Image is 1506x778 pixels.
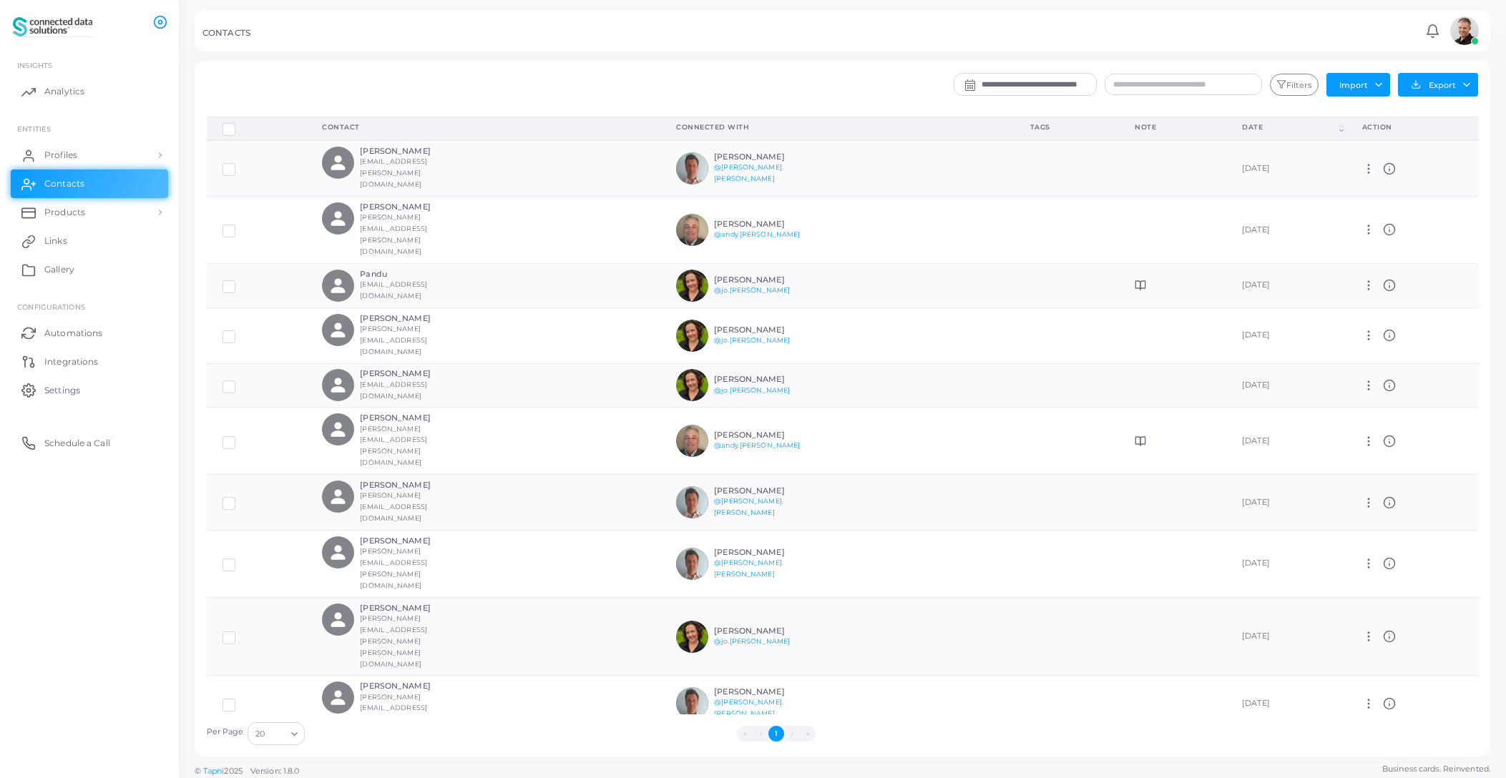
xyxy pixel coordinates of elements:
img: avatar [676,425,708,457]
a: avatar [1446,16,1482,45]
a: @jo.[PERSON_NAME] [714,286,790,294]
svg: person fill [328,276,348,295]
h6: [PERSON_NAME] [360,413,465,423]
a: Integrations [11,347,168,375]
img: avatar [676,548,708,580]
img: avatar [676,320,708,352]
a: @jo.[PERSON_NAME] [714,336,790,344]
a: @[PERSON_NAME].[PERSON_NAME] [714,558,783,578]
div: [DATE] [1242,380,1331,391]
h6: [PERSON_NAME] [714,220,819,229]
img: avatar [676,687,708,719]
input: Search for option [266,726,285,742]
a: Automations [11,318,168,347]
h6: [PERSON_NAME] [360,481,465,490]
div: [DATE] [1242,280,1331,291]
span: Version: 1.8.0 [250,766,300,776]
span: Links [44,235,67,247]
img: avatar [676,270,708,302]
div: [DATE] [1242,558,1331,569]
img: avatar [676,486,708,518]
a: @[PERSON_NAME].[PERSON_NAME] [714,163,783,182]
th: Row-selection [207,117,307,140]
small: [PERSON_NAME][EMAIL_ADDRESS][PERSON_NAME][DOMAIN_NAME] [360,547,427,589]
a: Profiles [11,141,168,169]
h6: [PERSON_NAME] [360,202,465,212]
svg: person fill [328,153,348,172]
img: avatar [676,214,708,246]
h6: [PERSON_NAME] [360,536,465,546]
small: [PERSON_NAME][EMAIL_ADDRESS][PERSON_NAME][DOMAIN_NAME] [360,213,427,255]
span: ENTITIES [17,124,51,133]
span: © [195,765,299,777]
svg: person fill [328,688,348,707]
svg: person fill [328,209,348,228]
span: Configurations [17,302,85,311]
div: Tags [1030,122,1103,132]
h6: [PERSON_NAME] [360,369,465,378]
span: Schedule a Call [44,437,110,450]
h5: CONTACTS [202,28,250,38]
span: Analytics [44,85,84,98]
div: Note [1135,122,1211,132]
a: Settings [11,375,168,404]
div: [DATE] [1242,435,1331,447]
a: logo [13,14,92,40]
svg: person fill [328,375,348,395]
small: [PERSON_NAME][EMAIL_ADDRESS][DOMAIN_NAME] [360,693,427,724]
a: Analytics [11,77,168,106]
a: Products [11,198,168,227]
svg: person fill [328,610,348,629]
small: [PERSON_NAME][EMAIL_ADDRESS][DOMAIN_NAME] [360,491,427,522]
a: Tapni [203,766,225,776]
img: avatar [676,152,708,184]
div: [DATE] [1242,698,1331,709]
h6: [PERSON_NAME] [360,681,465,691]
h6: [PERSON_NAME] [714,152,819,162]
a: @andy.[PERSON_NAME] [714,441,800,449]
span: Settings [44,384,80,397]
div: [DATE] [1242,631,1331,642]
button: Go to page 1 [768,726,784,742]
h6: [PERSON_NAME] [714,486,819,496]
h6: [PERSON_NAME] [714,548,819,557]
div: Connected With [676,122,999,132]
img: avatar [676,621,708,653]
h6: [PERSON_NAME] [714,275,819,285]
a: Schedule a Call [11,428,168,457]
span: Integrations [44,355,98,368]
h6: [PERSON_NAME] [714,325,819,335]
a: @andy.[PERSON_NAME] [714,230,800,238]
h6: [PERSON_NAME] [714,626,819,636]
small: [EMAIL_ADDRESS][PERSON_NAME][DOMAIN_NAME] [360,157,427,188]
div: Contact [322,122,645,132]
label: Per Page [207,727,244,738]
span: Contacts [44,177,84,190]
h6: [PERSON_NAME] [714,687,819,696]
a: Gallery [11,255,168,284]
svg: person fill [328,420,348,439]
svg: person fill [328,487,348,506]
h6: [PERSON_NAME] [360,604,465,613]
a: @[PERSON_NAME].[PERSON_NAME] [714,497,783,516]
small: [EMAIL_ADDRESS][DOMAIN_NAME] [360,280,427,300]
small: [EMAIL_ADDRESS][DOMAIN_NAME] [360,380,427,400]
button: Filters [1270,74,1319,97]
small: [PERSON_NAME][EMAIL_ADDRESS][PERSON_NAME][DOMAIN_NAME] [360,425,427,467]
div: action [1362,122,1463,132]
a: Links [11,227,168,255]
span: INSIGHTS [17,61,52,69]
img: avatar [1450,16,1479,45]
h6: [PERSON_NAME] [714,430,819,440]
small: [PERSON_NAME][EMAIL_ADDRESS][DOMAIN_NAME] [360,325,427,355]
div: [DATE] [1242,330,1331,341]
button: Export [1398,73,1478,97]
small: [PERSON_NAME][EMAIL_ADDRESS][PERSON_NAME][PERSON_NAME][DOMAIN_NAME] [360,614,427,668]
span: 20 [255,727,265,742]
div: [DATE] [1242,225,1331,236]
span: Automations [44,327,102,340]
div: Search for option [248,722,305,745]
h6: Pandu [360,270,465,279]
h6: [PERSON_NAME] [714,375,819,384]
svg: person fill [328,320,348,340]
